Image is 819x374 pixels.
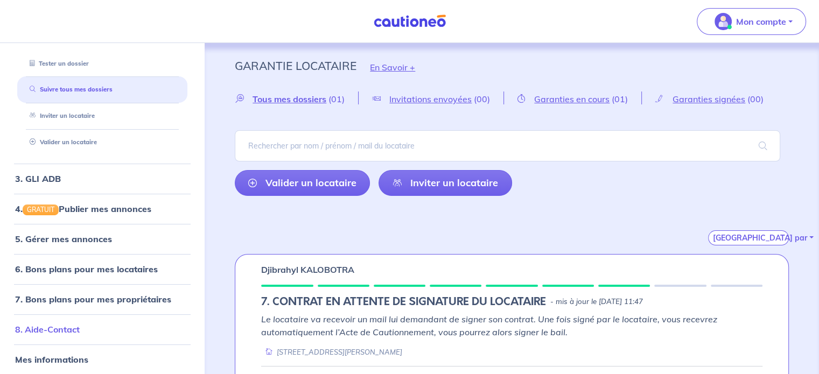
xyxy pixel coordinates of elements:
button: [GEOGRAPHIC_DATA] par [708,230,789,245]
h5: 7. CONTRAT EN ATTENTE DE SIGNATURE DU LOCATAIRE [261,295,546,308]
div: Tester un dossier [17,55,187,73]
span: (00) [747,94,764,104]
span: (01) [328,94,345,104]
a: 6. Bons plans pour mes locataires [15,264,158,274]
a: 5. Gérer mes annonces [15,234,112,244]
a: Valider un locataire [25,138,97,146]
span: (00) [474,94,490,104]
span: Garanties en cours [534,94,610,104]
a: Tester un dossier [25,60,89,67]
a: Suivre tous mes dossiers [25,86,113,93]
span: Tous mes dossiers [253,94,326,104]
a: Garanties en cours(01) [504,94,641,104]
p: Djibrahyl KALOBOTRA [261,263,354,276]
a: 8. Aide-Contact [15,324,80,335]
div: 8. Aide-Contact [4,319,200,340]
p: Garantie Locataire [235,56,356,75]
a: Valider un locataire [235,170,370,196]
em: Le locataire va recevoir un mail lui demandant de signer son contrat. Une fois signé par le locat... [261,314,717,337]
div: state: RENTER-PAYMENT-METHOD-IN-PROGRESS, Context: ,IS-GL-CAUTION [261,295,762,308]
p: Mon compte [736,15,786,28]
div: 3. GLI ADB [4,168,200,189]
a: Inviter un locataire [25,112,95,119]
div: Suivre tous mes dossiers [17,81,187,98]
span: (01) [612,94,628,104]
p: - mis à jour le [DATE] 11:47 [550,297,643,307]
img: illu_account_valid_menu.svg [715,13,732,30]
a: Invitations envoyées(00) [359,94,503,104]
a: Inviter un locataire [379,170,512,196]
a: 4.GRATUITPublier mes annonces [15,203,151,214]
a: 7. Bons plans pour mes propriétaires [15,294,171,305]
input: Rechercher par nom / prénom / mail du locataire [235,130,780,161]
a: Tous mes dossiers(01) [235,94,358,104]
button: illu_account_valid_menu.svgMon compte [697,8,806,35]
div: 7. Bons plans pour mes propriétaires [4,288,200,310]
div: 5. Gérer mes annonces [4,228,200,250]
a: 3. GLI ADB [15,173,61,184]
a: Garanties signées(00) [642,94,777,104]
div: Inviter un locataire [17,107,187,125]
div: Valider un locataire [17,133,187,151]
img: Cautioneo [369,15,450,28]
span: search [746,131,780,161]
a: Mes informations [15,354,88,365]
span: Invitations envoyées [389,94,472,104]
div: [STREET_ADDRESS][PERSON_NAME] [261,347,402,357]
span: Garanties signées [673,94,745,104]
div: 4.GRATUITPublier mes annonces [4,198,200,220]
button: En Savoir + [356,52,429,83]
div: 6. Bons plans pour mes locataires [4,258,200,280]
div: Mes informations [4,349,200,370]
